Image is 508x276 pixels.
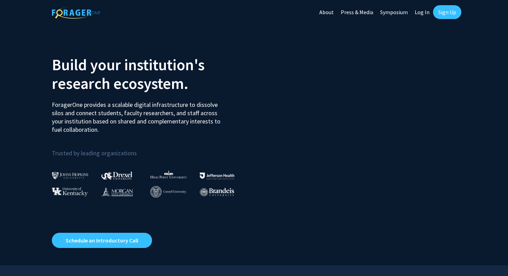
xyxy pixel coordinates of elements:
[52,7,100,19] img: ForagerOne Logo
[52,172,88,179] img: Johns Hopkins University
[200,173,234,179] img: Thomas Jefferson University
[101,172,132,180] img: Drexel University
[52,55,249,93] h2: Build your institution's research ecosystem.
[200,188,234,196] img: Brandeis University
[52,139,249,158] p: Trusted by leading organizations
[52,233,152,248] a: Opens in a new tab
[52,187,88,196] img: University of Kentucky
[52,95,225,134] p: ForagerOne provides a scalable digital infrastructure to dissolve silos and connect students, fac...
[101,187,133,196] img: Morgan State University
[150,186,186,197] img: Cornell University
[433,5,461,19] a: Sign Up
[150,170,187,178] img: High Point University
